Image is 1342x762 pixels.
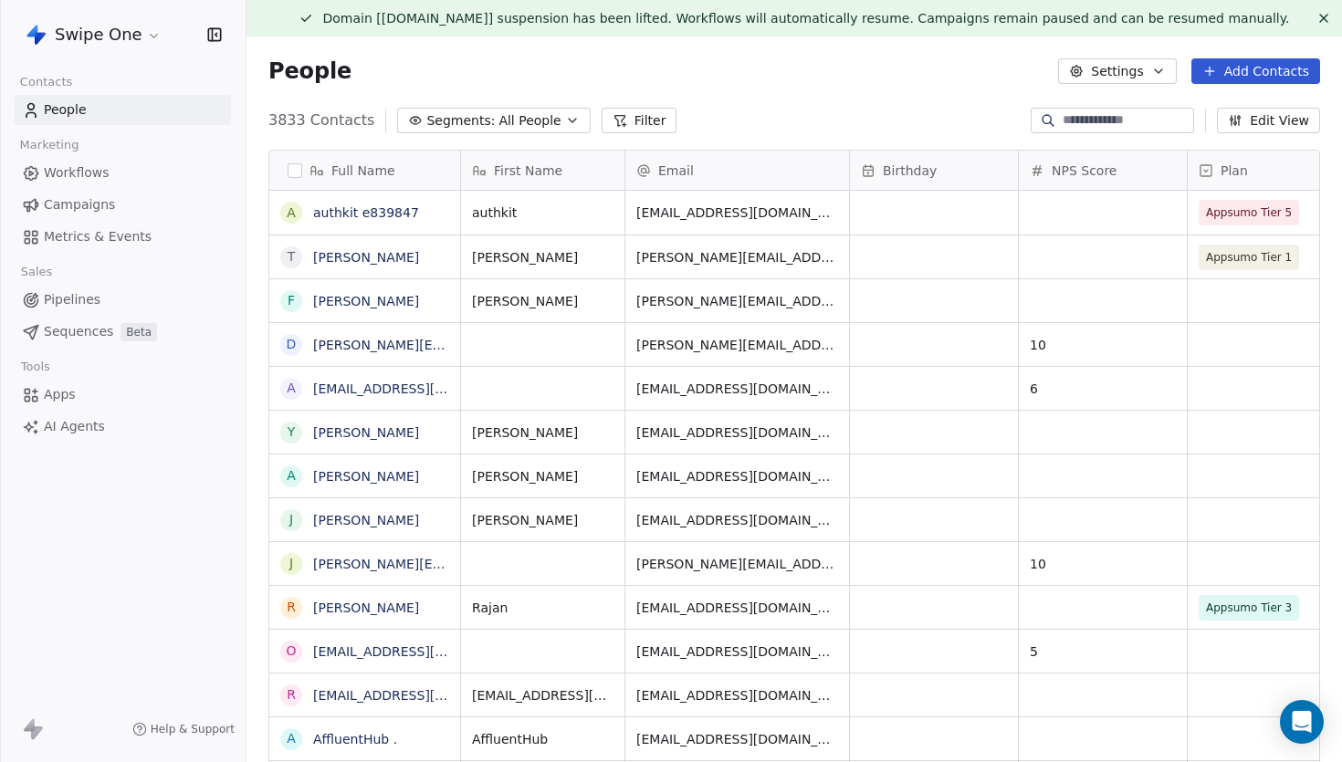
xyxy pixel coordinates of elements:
a: Metrics & Events [15,222,231,252]
span: Birthday [883,162,937,180]
span: Rajan [472,599,613,617]
span: Appsumo Tier 1 [1206,248,1292,266]
span: [EMAIL_ADDRESS][DOMAIN_NAME] [636,423,838,442]
div: Y [288,423,296,442]
a: Help & Support [132,722,235,736]
span: Campaigns [44,195,115,214]
span: 5 [1030,642,1176,661]
span: [PERSON_NAME] [472,292,613,310]
a: AI Agents [15,412,231,442]
span: Sales [13,258,60,286]
span: Apps [44,385,76,404]
span: [PERSON_NAME] [472,467,613,485]
a: [EMAIL_ADDRESS][DOMAIN_NAME] [313,381,537,396]
span: First Name [494,162,562,180]
span: [EMAIL_ADDRESS][DOMAIN_NAME] [636,511,838,529]
span: 10 [1030,336,1176,354]
div: T [288,247,296,266]
div: Birthday [850,151,1018,190]
a: [EMAIL_ADDRESS][DOMAIN_NAME] [313,644,537,659]
span: [PERSON_NAME] [472,248,613,266]
span: Full Name [331,162,395,180]
span: [EMAIL_ADDRESS][DOMAIN_NAME] [636,599,838,617]
span: Contacts [12,68,80,96]
div: d [287,335,297,354]
div: Full Name [269,151,460,190]
div: a [287,379,296,398]
a: [PERSON_NAME] [313,600,419,615]
span: [EMAIL_ADDRESS][DOMAIN_NAME] [636,204,838,222]
button: Filter [602,108,677,133]
a: People [15,95,231,125]
span: [EMAIL_ADDRESS][DOMAIN_NAME] [472,686,613,705]
div: NPS Score [1019,151,1187,190]
div: a [287,204,296,223]
span: Domain [[DOMAIN_NAME]] suspension has been lifted. Workflows will automatically resume. Campaigns... [322,11,1289,26]
a: Apps [15,380,231,410]
span: Segments: [426,111,495,130]
span: NPS Score [1052,162,1117,180]
a: [PERSON_NAME][EMAIL_ADDRESS][DOMAIN_NAME] [313,557,643,571]
span: AffluentHub [472,730,613,748]
span: AI Agents [44,417,105,436]
img: Swipe%20One%20Logo%201-1.svg [26,24,47,46]
div: Email [625,151,849,190]
div: Open Intercom Messenger [1280,700,1324,744]
button: Edit View [1217,108,1320,133]
div: R [287,598,296,617]
div: r [287,685,296,705]
span: [EMAIL_ADDRESS][DOMAIN_NAME] [636,380,838,398]
span: Swipe One [55,23,142,47]
button: Settings [1058,58,1176,84]
div: A [287,729,296,748]
span: [PERSON_NAME][EMAIL_ADDRESS][DOMAIN_NAME] [636,292,838,310]
a: authkit e839847 [313,205,419,220]
a: [PERSON_NAME][EMAIL_ADDRESS][DOMAIN_NAME] [313,338,643,352]
button: Swipe One [22,19,165,50]
span: [EMAIL_ADDRESS][DOMAIN_NAME] [636,686,838,705]
span: Appsumo Tier 3 [1206,599,1292,617]
a: [EMAIL_ADDRESS][DOMAIN_NAME] [313,688,537,703]
div: j [289,554,293,573]
span: Email [658,162,694,180]
span: Metrics & Events [44,227,152,246]
span: Pipelines [44,290,100,309]
span: 10 [1030,555,1176,573]
a: [PERSON_NAME] [313,250,419,265]
div: First Name [461,151,624,190]
span: [PERSON_NAME][EMAIL_ADDRESS][PERSON_NAME][DOMAIN_NAME] [636,248,838,266]
span: 6 [1030,380,1176,398]
span: [PERSON_NAME][EMAIL_ADDRESS][DOMAIN_NAME] [636,336,838,354]
span: Beta [121,323,157,341]
span: All People [498,111,561,130]
div: o [286,642,296,661]
span: Marketing [12,131,87,159]
span: Appsumo Tier 5 [1206,204,1292,222]
a: Workflows [15,158,231,188]
span: [PERSON_NAME] [472,511,613,529]
span: [PERSON_NAME][EMAIL_ADDRESS][DOMAIN_NAME] [636,555,838,573]
span: [EMAIL_ADDRESS][DOMAIN_NAME] [636,642,838,661]
a: SequencesBeta [15,317,231,347]
span: Help & Support [151,722,235,736]
span: [EMAIL_ADDRESS][DOMAIN_NAME] [636,730,838,748]
span: [EMAIL_ADDRESS][DOMAIN_NAME] [636,467,838,485]
a: [PERSON_NAME] [313,513,419,527]
a: AffluentHub . [313,732,397,746]
span: Tools [13,353,58,381]
span: People [268,57,351,85]
span: People [44,100,87,120]
button: Add Contacts [1191,58,1320,84]
span: Workflows [44,163,110,183]
span: Plan [1221,162,1248,180]
span: [PERSON_NAME] [472,423,613,442]
a: [PERSON_NAME] [313,425,419,440]
a: Campaigns [15,190,231,220]
div: F [288,291,295,310]
span: authkit [472,204,613,222]
div: J [289,510,293,529]
span: 3833 Contacts [268,110,374,131]
a: Pipelines [15,285,231,315]
span: Sequences [44,322,113,341]
a: [PERSON_NAME] [313,469,419,484]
